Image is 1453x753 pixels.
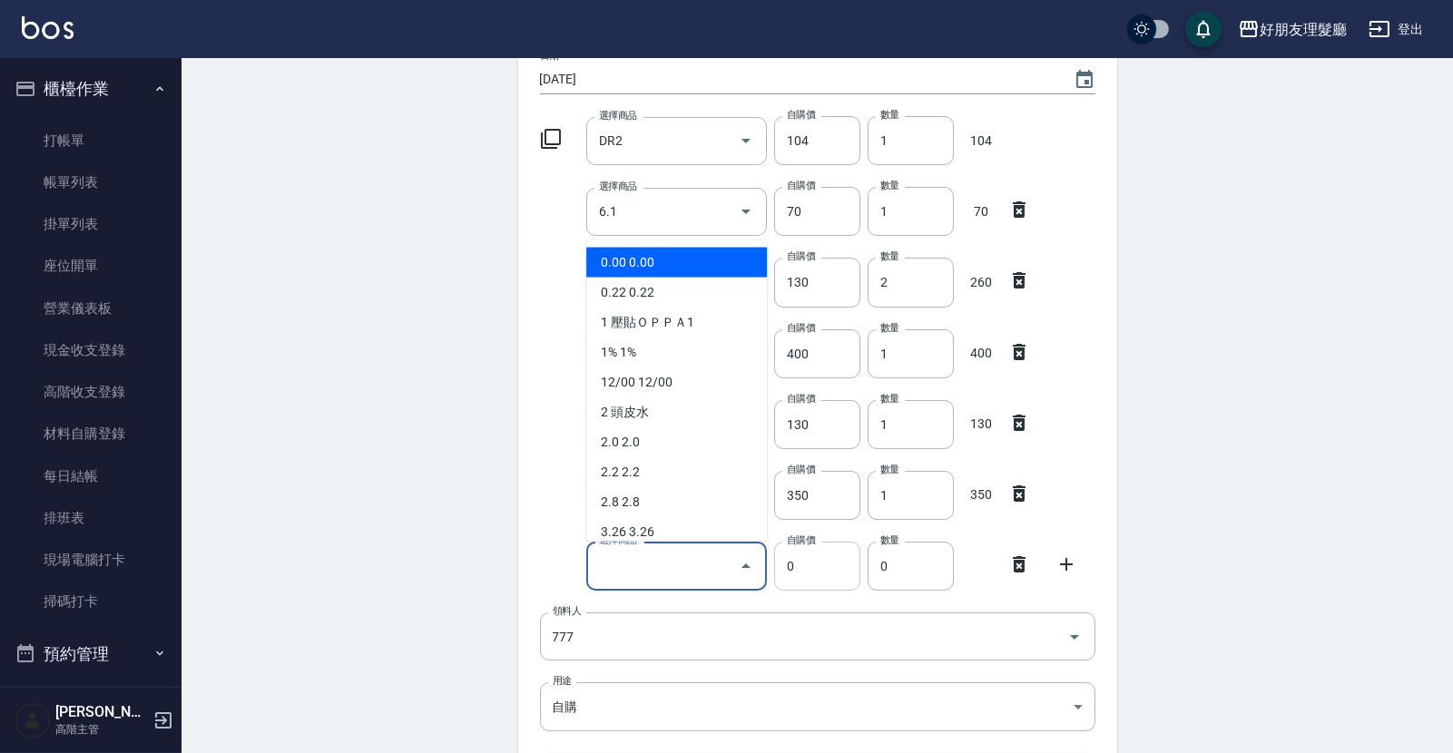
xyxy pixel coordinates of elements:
label: 選擇商品 [599,180,637,193]
a: 營業儀表板 [7,288,174,329]
input: YYYY/MM/DD [540,64,1055,94]
label: 數量 [880,108,899,122]
li: 0.22 0.22 [586,278,767,308]
a: 座位開單 [7,245,174,287]
label: 數量 [880,533,899,547]
button: Open [731,197,761,226]
button: 報表及分析 [7,677,174,724]
p: 高階主管 [55,721,148,738]
a: 排班表 [7,497,174,539]
div: 好朋友理髮廳 [1260,18,1347,41]
p: 104 [961,132,1001,151]
li: 2.0 2.0 [586,427,767,457]
label: 自購價 [787,392,815,406]
a: 掃碼打卡 [7,581,174,622]
p: 260 [961,273,1001,292]
label: 自購價 [787,249,815,263]
a: 每日結帳 [7,455,174,497]
label: 自購價 [787,533,815,547]
li: 2 頭皮水 [586,397,767,427]
li: 1% 1% [586,337,767,367]
li: 0.00 0.00 [586,248,767,278]
label: 自購價 [787,463,815,476]
a: 現金收支登錄 [7,329,174,371]
button: 櫃檯作業 [7,65,174,112]
li: 2.2 2.2 [586,457,767,487]
label: 用途 [553,674,572,688]
label: 自購價 [787,108,815,122]
label: 自購價 [787,179,815,192]
h5: [PERSON_NAME] [55,703,148,721]
li: 3.26 3.26 [586,517,767,547]
label: 數量 [880,249,899,263]
button: Choose date, selected date is 2025-09-01 [1063,58,1106,102]
a: 材料自購登錄 [7,413,174,455]
button: Close [731,552,761,581]
label: 自購價 [787,321,815,335]
label: 數量 [880,179,899,192]
a: 高階收支登錄 [7,371,174,413]
a: 掛單列表 [7,203,174,245]
div: 自購 [540,682,1095,731]
img: Logo [22,16,74,39]
label: 數量 [880,463,899,476]
label: 領料人 [553,604,581,618]
button: 預約管理 [7,631,174,678]
label: 選擇商品 [599,109,637,122]
button: save [1185,11,1222,47]
button: Open [1060,622,1089,651]
img: Person [15,702,51,738]
label: 數量 [880,392,899,406]
p: 350 [961,485,1001,504]
a: 打帳單 [7,120,174,161]
p: 400 [961,344,1001,363]
li: 1 壓貼ＯＰＰＡ1 [586,308,767,337]
label: 數量 [880,321,899,335]
li: 2.8 2.8 [586,487,767,517]
button: 好朋友理髮廳 [1231,11,1354,48]
li: ‍‍1‍‍2/00 ‍‍1‍‍2/00 [586,367,767,397]
button: Open [731,126,761,155]
a: 帳單列表 [7,161,174,203]
a: 現場電腦打卡 [7,539,174,581]
p: 70 [961,202,1001,221]
p: 130 [961,415,1001,434]
button: 登出 [1361,13,1431,46]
